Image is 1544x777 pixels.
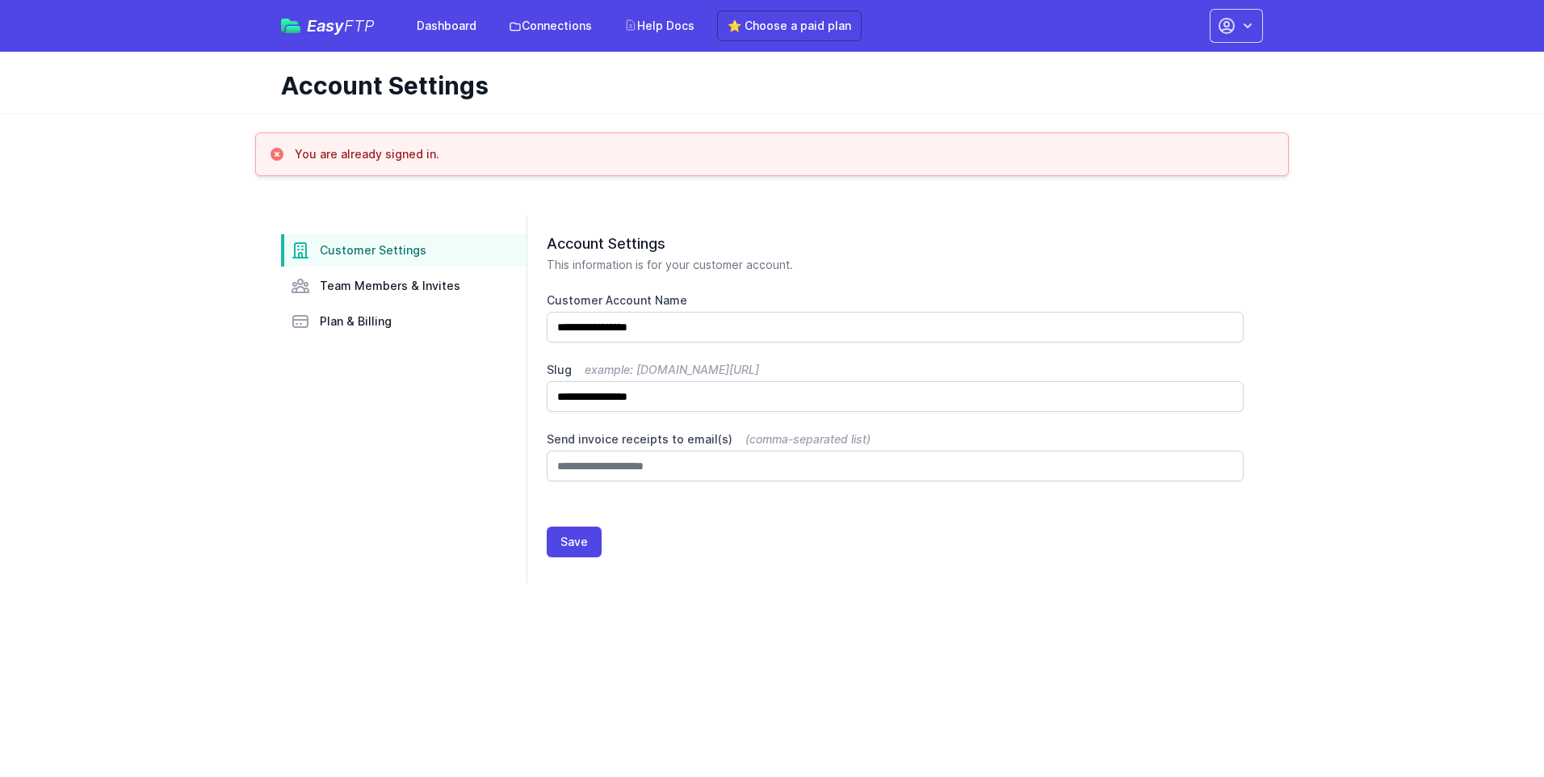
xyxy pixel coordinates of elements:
[547,527,602,557] button: Save
[745,432,871,446] span: (comma-separated list)
[281,19,300,33] img: easyftp_logo.png
[307,18,375,34] span: Easy
[547,257,1244,273] p: This information is for your customer account.
[320,242,426,258] span: Customer Settings
[547,292,1244,309] label: Customer Account Name
[717,10,862,41] a: ⭐ Choose a paid plan
[295,146,439,162] h3: You are already signed in.
[281,305,527,338] a: Plan & Billing
[281,71,1250,100] h1: Account Settings
[281,270,527,302] a: Team Members & Invites
[344,16,375,36] span: FTP
[499,11,602,40] a: Connections
[320,278,460,294] span: Team Members & Invites
[615,11,704,40] a: Help Docs
[407,11,486,40] a: Dashboard
[547,362,1244,378] label: Slug
[320,313,392,330] span: Plan & Billing
[547,234,1244,254] h2: Account Settings
[281,234,527,267] a: Customer Settings
[547,431,1244,447] label: Send invoice receipts to email(s)
[585,363,759,376] span: example: [DOMAIN_NAME][URL]
[281,18,375,34] a: EasyFTP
